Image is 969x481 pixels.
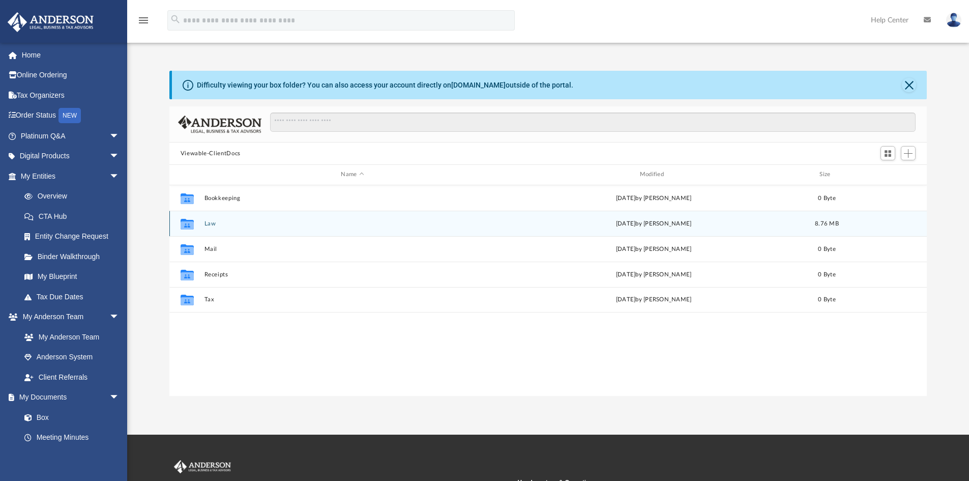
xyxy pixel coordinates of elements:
a: Entity Change Request [14,227,135,247]
span: 8.76 MB [815,220,839,226]
a: Meeting Minutes [14,428,130,448]
a: Online Ordering [7,65,135,86]
i: menu [137,14,150,26]
button: Receipts [204,271,501,278]
a: Digital Productsarrow_drop_down [7,146,135,166]
span: 0 Byte [818,246,836,251]
div: Size [806,170,847,179]
div: Difficulty viewing your box folder? You can also access your account directly on outside of the p... [197,80,573,91]
a: Tax Organizers [7,85,135,105]
a: My Anderson Teamarrow_drop_down [7,307,130,327]
span: arrow_drop_down [109,146,130,167]
a: Platinum Q&Aarrow_drop_down [7,126,135,146]
a: CTA Hub [14,206,135,227]
a: My Entitiesarrow_drop_down [7,166,135,186]
div: [DATE] by [PERSON_NAME] [505,193,802,203]
button: Law [204,220,501,227]
a: Overview [14,186,135,207]
div: id [851,170,923,179]
a: Home [7,45,135,65]
a: [DOMAIN_NAME] [451,81,506,89]
div: Modified [505,170,802,179]
button: Mail [204,246,501,252]
button: Bookkeeping [204,195,501,202]
span: arrow_drop_down [109,307,130,328]
a: Box [14,407,125,428]
button: Tax [204,296,501,303]
img: Anderson Advisors Platinum Portal [5,12,97,32]
div: [DATE] by [PERSON_NAME] [505,219,802,228]
button: Switch to Grid View [880,146,896,160]
span: 0 Byte [818,195,836,201]
div: NEW [58,108,81,123]
button: Add [901,146,916,160]
a: My Blueprint [14,267,130,287]
span: 0 Byte [818,271,836,277]
a: My Documentsarrow_drop_down [7,387,130,408]
button: Close [902,78,916,92]
button: Viewable-ClientDocs [181,149,241,158]
div: grid [169,185,927,396]
span: arrow_drop_down [109,166,130,187]
div: [DATE] by [PERSON_NAME] [505,295,802,304]
span: 0 Byte [818,297,836,302]
a: Tax Due Dates [14,287,135,307]
a: Order StatusNEW [7,105,135,126]
img: Anderson Advisors Platinum Portal [172,460,233,473]
a: My Anderson Team [14,327,125,347]
img: User Pic [946,13,961,27]
div: [DATE] by [PERSON_NAME] [505,270,802,279]
div: Name [203,170,501,179]
div: id [174,170,199,179]
input: Search files and folders [270,112,916,132]
div: [DATE] by [PERSON_NAME] [505,244,802,253]
a: menu [137,19,150,26]
span: arrow_drop_down [109,387,130,408]
a: Anderson System [14,347,130,367]
a: Client Referrals [14,367,130,387]
span: arrow_drop_down [109,126,130,147]
i: search [170,14,181,25]
a: Binder Walkthrough [14,246,135,267]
